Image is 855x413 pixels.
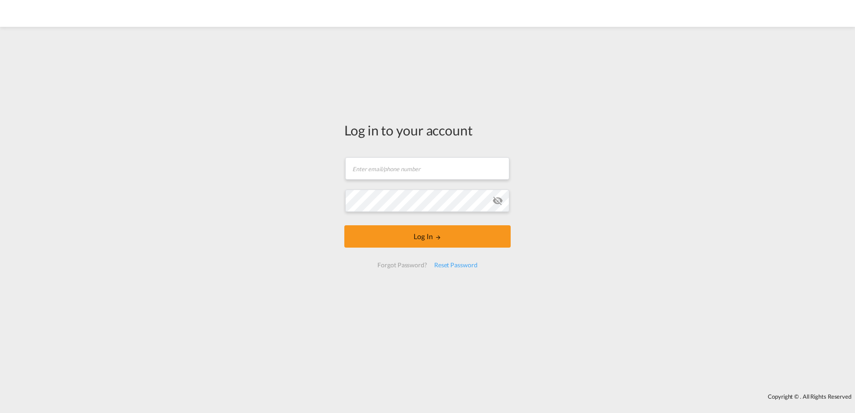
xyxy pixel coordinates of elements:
input: Enter email/phone number [345,157,509,180]
div: Forgot Password? [374,257,430,273]
md-icon: icon-eye-off [492,195,503,206]
div: Reset Password [431,257,481,273]
div: Log in to your account [344,121,511,139]
button: LOGIN [344,225,511,248]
